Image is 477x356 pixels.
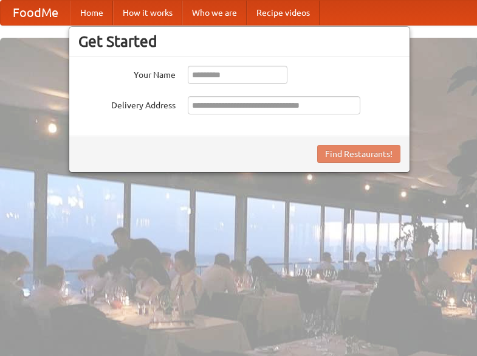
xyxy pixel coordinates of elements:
[78,66,176,81] label: Your Name
[70,1,113,25] a: Home
[182,1,247,25] a: Who we are
[247,1,320,25] a: Recipe videos
[78,96,176,111] label: Delivery Address
[78,32,400,51] h3: Get Started
[317,145,400,163] button: Find Restaurants!
[1,1,70,25] a: FoodMe
[113,1,182,25] a: How it works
